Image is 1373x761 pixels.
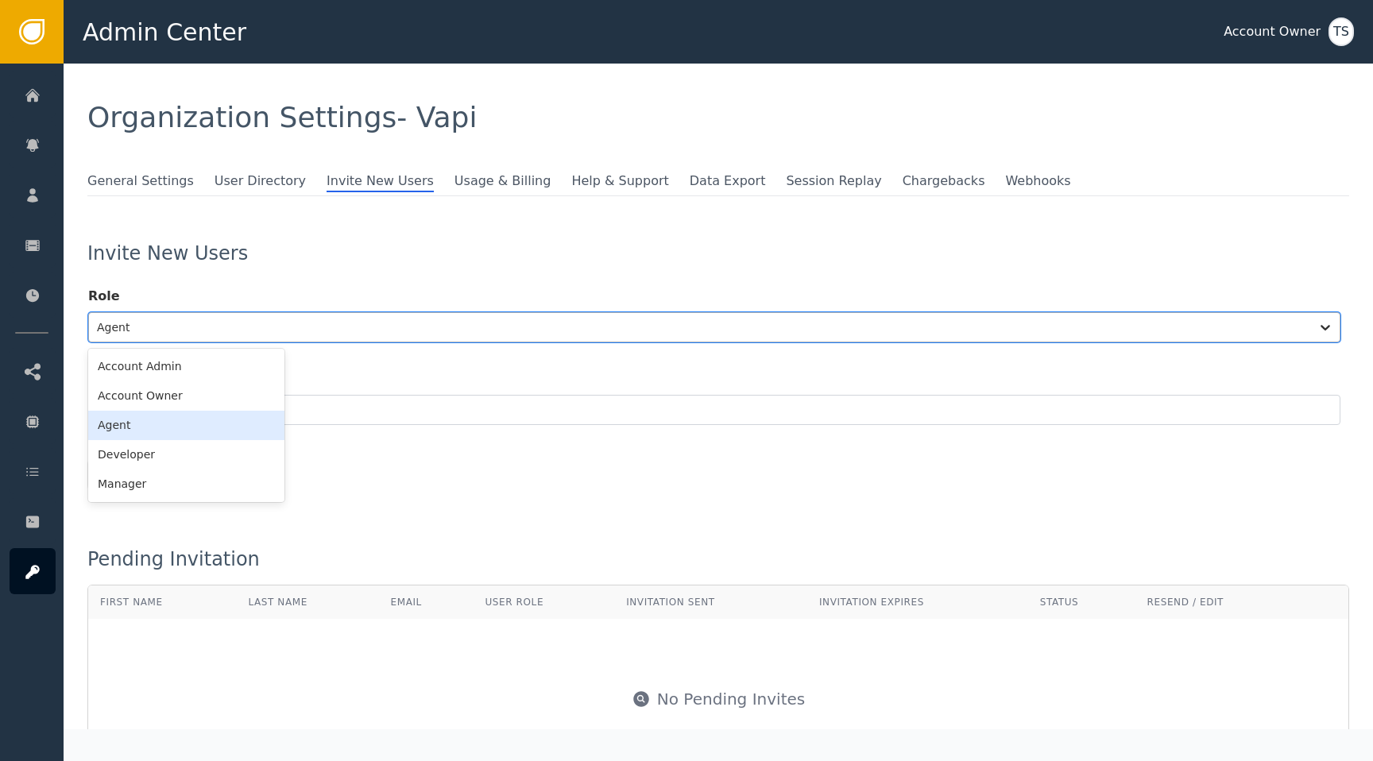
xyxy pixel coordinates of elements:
span: General Settings [87,172,194,191]
div: No Pending Invites [657,687,805,711]
th: Status [1028,585,1135,619]
th: Invitation Expires [807,585,1028,619]
div: Developer [88,440,284,469]
span: Usage & Billing [454,172,551,191]
th: Email [379,585,474,619]
div: Manager [88,469,284,499]
div: Account Owner [88,381,284,411]
div: Pending Invitation [87,550,1349,569]
span: Chargebacks [903,172,985,191]
label: Company Email Address [88,366,1340,392]
span: Invite New Users [327,172,434,192]
span: Help & Support [571,172,668,191]
span: Session Replay [786,172,881,191]
div: Account Admin [88,352,284,381]
th: Resend / Edit [1135,585,1308,619]
span: User Directory [215,172,306,191]
label: Role [88,287,1340,312]
div: Agent [88,411,284,440]
div: Invite New Users [87,244,1349,263]
th: Invitation Sent [614,585,807,619]
span: Organization Settings - Vapi [87,101,477,133]
span: Admin Center [83,14,246,50]
span: Webhooks [1005,172,1070,191]
th: First Name [88,585,236,619]
div: Account Owner [1224,22,1321,41]
button: TS [1329,17,1354,46]
input: Enter value [88,395,1340,425]
span: Data Export [690,172,766,191]
th: Last Name [236,585,378,619]
th: User Role [473,585,614,619]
